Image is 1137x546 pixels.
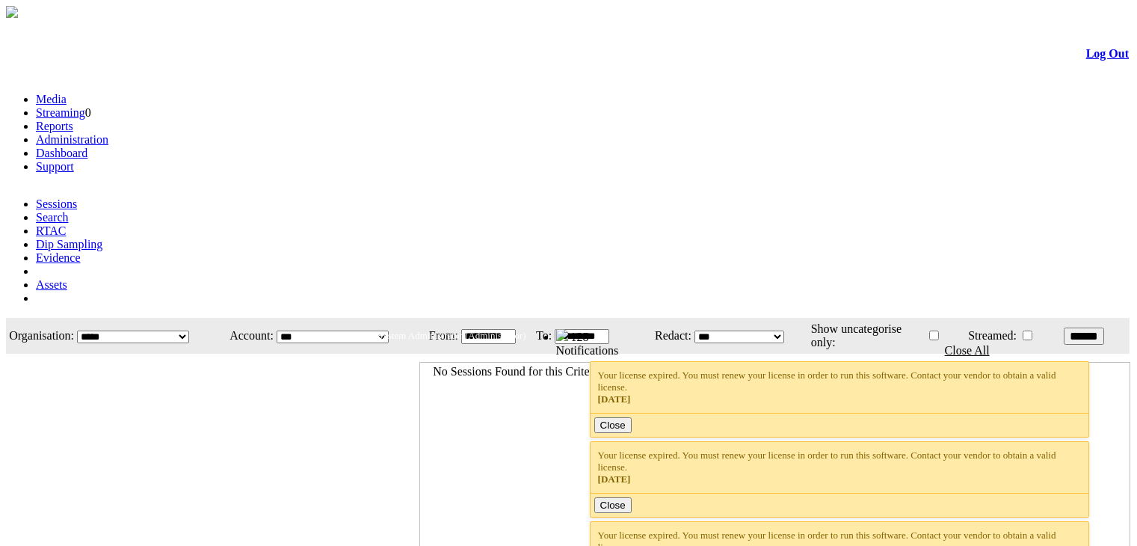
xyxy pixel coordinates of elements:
[36,238,102,251] a: Dip Sampling
[36,133,108,146] a: Administration
[36,93,67,105] a: Media
[7,319,75,352] td: Organisation:
[36,197,77,210] a: Sessions
[36,224,66,237] a: RTAC
[598,473,631,485] span: [DATE]
[571,331,589,343] span: 128
[556,329,568,341] img: bell25.png
[556,344,1100,358] div: Notifications
[1086,47,1129,60] a: Log Out
[36,147,87,159] a: Dashboard
[594,497,632,513] button: Close
[36,120,73,132] a: Reports
[36,160,74,173] a: Support
[85,106,91,119] span: 0
[36,278,67,291] a: Assets
[336,330,526,341] span: Welcome, System Administrator (Administrator)
[598,369,1082,405] div: Your license expired. You must renew your license in order to run this software. Contact your ven...
[945,344,990,357] a: Close All
[36,211,69,224] a: Search
[218,319,274,352] td: Account:
[36,251,81,264] a: Evidence
[36,106,85,119] a: Streaming
[598,450,1082,485] div: Your license expired. You must renew your license in order to run this software. Contact your ven...
[598,393,631,405] span: [DATE]
[594,417,632,433] button: Close
[6,6,18,18] img: arrow-3.png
